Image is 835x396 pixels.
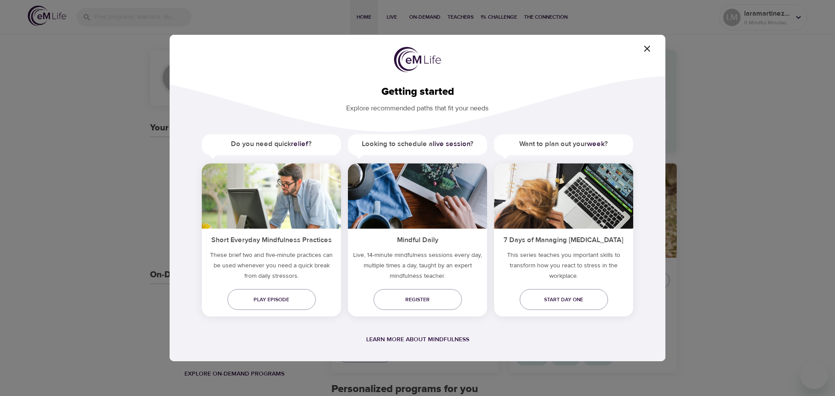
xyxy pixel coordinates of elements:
[366,336,469,343] a: Learn more about mindfulness
[348,229,487,250] h5: Mindful Daily
[374,289,462,310] a: Register
[234,295,309,304] span: Play episode
[202,163,341,229] img: ims
[202,250,341,285] h5: These brief two and five-minute practices can be used whenever you need a quick break from daily ...
[494,250,633,285] p: This series teaches you important skills to transform how you react to stress in the workplace.
[587,140,605,148] a: week
[527,295,601,304] span: Start day one
[348,163,487,229] img: ims
[202,229,341,250] h5: Short Everyday Mindfulness Practices
[494,134,633,154] h5: Want to plan out your ?
[494,229,633,250] h5: 7 Days of Managing [MEDICAL_DATA]
[227,289,316,310] a: Play episode
[520,289,608,310] a: Start day one
[348,250,487,285] p: Live, 14-minute mindfulness sessions every day, multiple times a day, taught by an expert mindful...
[433,140,470,148] a: live session
[381,295,455,304] span: Register
[184,86,651,98] h2: Getting started
[394,47,441,72] img: logo
[184,98,651,113] p: Explore recommended paths that fit your needs
[202,134,341,154] h5: Do you need quick ?
[291,140,308,148] a: relief
[348,134,487,154] h5: Looking to schedule a ?
[494,163,633,229] img: ims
